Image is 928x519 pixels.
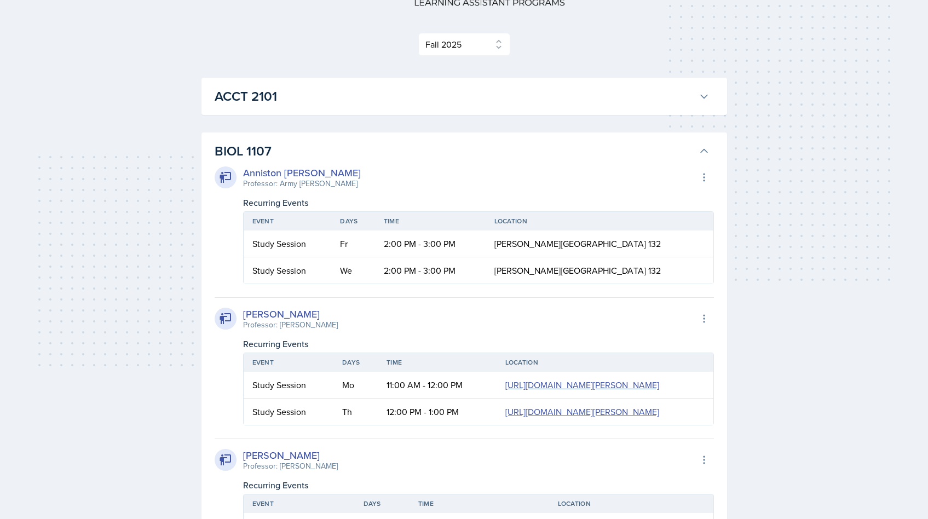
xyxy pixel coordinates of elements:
th: Days [331,212,374,230]
th: Location [486,212,713,230]
div: Professor: Army [PERSON_NAME] [243,178,361,189]
th: Event [244,494,355,513]
th: Event [244,353,333,372]
h3: BIOL 1107 [215,141,694,161]
span: [PERSON_NAME][GEOGRAPHIC_DATA] 132 [494,238,661,250]
span: [PERSON_NAME][GEOGRAPHIC_DATA] 132 [494,264,661,276]
td: Th [333,399,378,425]
th: Location [497,353,713,372]
td: 2:00 PM - 3:00 PM [375,257,486,284]
div: Recurring Events [243,478,714,492]
div: [PERSON_NAME] [243,448,338,463]
div: Professor: [PERSON_NAME] [243,319,338,331]
div: Study Session [252,264,323,277]
th: Time [410,494,549,513]
td: We [331,257,374,284]
div: [PERSON_NAME] [243,307,338,321]
h3: ACCT 2101 [215,86,694,106]
div: Professor: [PERSON_NAME] [243,460,338,472]
div: Study Session [252,405,325,418]
th: Days [355,494,410,513]
th: Time [378,353,496,372]
td: 12:00 PM - 1:00 PM [378,399,496,425]
td: Mo [333,372,378,399]
div: Study Session [252,378,325,391]
th: Days [333,353,378,372]
div: Study Session [252,237,323,250]
a: [URL][DOMAIN_NAME][PERSON_NAME] [505,406,659,418]
div: Recurring Events [243,196,714,209]
th: Location [549,494,713,513]
th: Time [375,212,486,230]
div: Recurring Events [243,337,714,350]
td: Fr [331,230,374,257]
th: Event [244,212,332,230]
td: 2:00 PM - 3:00 PM [375,230,486,257]
button: ACCT 2101 [212,84,712,108]
button: BIOL 1107 [212,139,712,163]
a: [URL][DOMAIN_NAME][PERSON_NAME] [505,379,659,391]
div: Anniston [PERSON_NAME] [243,165,361,180]
td: 11:00 AM - 12:00 PM [378,372,496,399]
